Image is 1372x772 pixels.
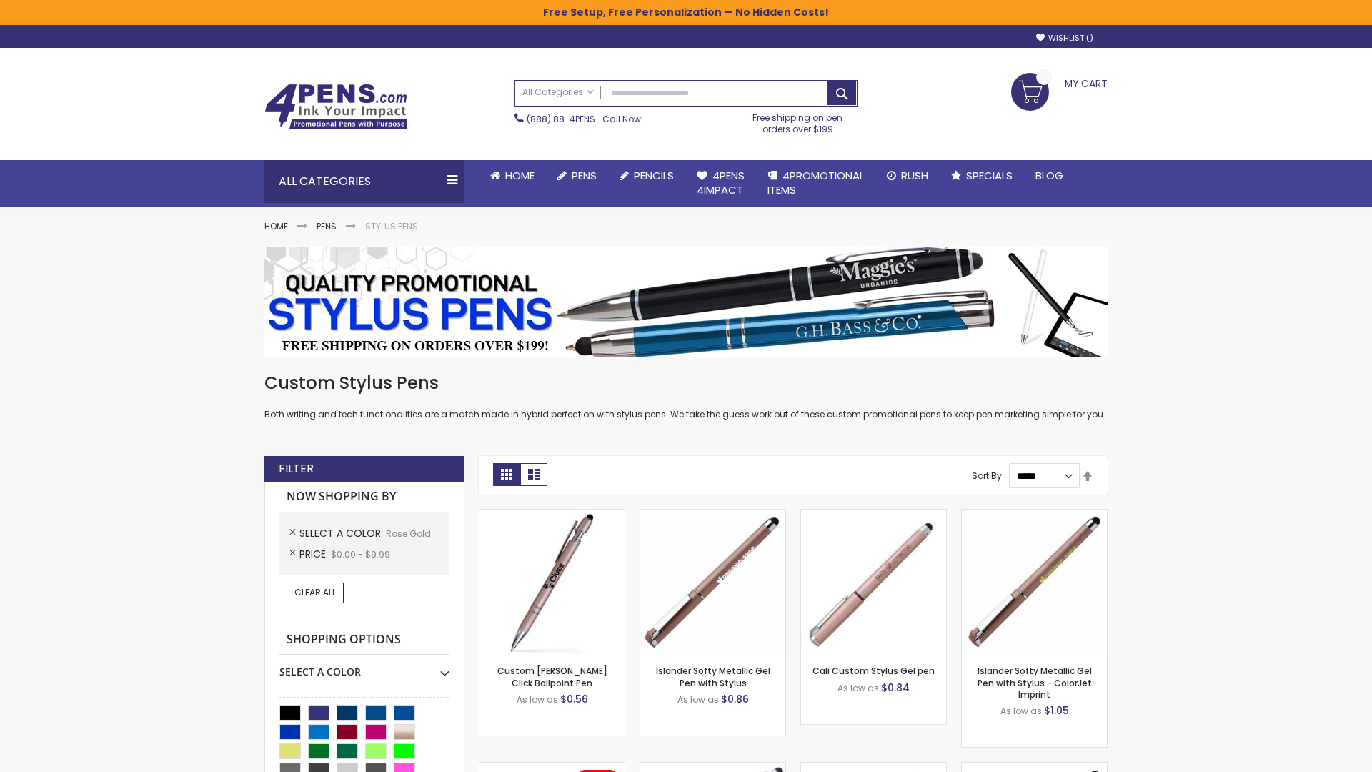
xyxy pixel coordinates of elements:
[331,548,390,560] span: $0.00 - $9.99
[317,220,337,232] a: Pens
[279,655,449,679] div: Select A Color
[721,692,749,706] span: $0.86
[522,86,594,98] span: All Categories
[608,160,685,192] a: Pencils
[801,510,946,655] img: Cali Custom Stylus Gel pen-Rose Gold
[640,509,785,521] a: Islander Softy Metallic Gel Pen with Stylus-Rose Gold
[677,693,719,706] span: As low as
[972,470,1002,482] label: Sort By
[1035,168,1063,183] span: Blog
[294,586,336,598] span: Clear All
[940,160,1024,192] a: Specials
[264,84,407,129] img: 4Pens Custom Pens and Promotional Products
[479,509,625,521] a: Custom Alex II Click Ballpoint Pen-Rose Gold
[497,665,607,688] a: Custom [PERSON_NAME] Click Ballpoint Pen
[685,160,756,207] a: 4Pens4impact
[1024,160,1075,192] a: Blog
[264,220,288,232] a: Home
[837,682,879,694] span: As low as
[365,220,418,232] strong: Stylus Pens
[479,160,546,192] a: Home
[546,160,608,192] a: Pens
[697,168,745,197] span: 4Pens 4impact
[634,168,674,183] span: Pencils
[560,692,588,706] span: $0.56
[756,160,875,207] a: 4PROMOTIONALITEMS
[640,510,785,655] img: Islander Softy Metallic Gel Pen with Stylus-Rose Gold
[264,160,464,203] div: All Categories
[881,681,910,695] span: $0.84
[299,526,386,540] span: Select A Color
[479,510,625,655] img: Custom Alex II Click Ballpoint Pen-Rose Gold
[279,625,449,655] strong: Shopping Options
[264,247,1108,357] img: Stylus Pens
[279,482,449,512] strong: Now Shopping by
[515,81,601,104] a: All Categories
[1000,705,1042,717] span: As low as
[875,160,940,192] a: Rush
[1044,703,1069,718] span: $1.05
[801,509,946,521] a: Cali Custom Stylus Gel pen-Rose Gold
[812,665,935,677] a: Cali Custom Stylus Gel pen
[279,461,314,477] strong: Filter
[299,547,331,561] span: Price
[966,168,1013,183] span: Specials
[978,665,1092,700] a: Islander Softy Metallic Gel Pen with Stylus - ColorJet Imprint
[572,168,597,183] span: Pens
[656,665,770,688] a: Islander Softy Metallic Gel Pen with Stylus
[505,168,535,183] span: Home
[493,463,520,486] strong: Grid
[264,372,1108,395] h1: Custom Stylus Pens
[901,168,928,183] span: Rush
[287,583,344,603] a: Clear All
[517,693,558,706] span: As low as
[767,168,864,197] span: 4PROMOTIONAL ITEMS
[527,113,595,125] a: (888) 88-4PENS
[527,113,643,125] span: - Call Now!
[264,372,1108,421] div: Both writing and tech functionalities are a match made in hybrid perfection with stylus pens. We ...
[962,510,1107,655] img: Islander Softy Metallic Gel Pen with Stylus - ColorJet Imprint-Rose Gold
[738,107,858,135] div: Free shipping on pen orders over $199
[1036,33,1093,44] a: Wishlist
[386,528,431,540] span: Rose Gold
[962,509,1107,521] a: Islander Softy Metallic Gel Pen with Stylus - ColorJet Imprint-Rose Gold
